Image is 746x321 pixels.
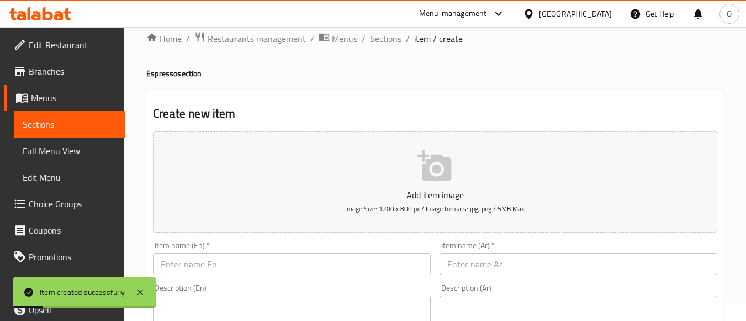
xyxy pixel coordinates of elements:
span: Promotions [29,250,116,264]
button: Add item imageImage Size: 1200 x 800 px / Image formats: jpg, png / 5MB Max. [153,131,717,233]
a: Branches [4,58,125,85]
li: / [406,32,410,45]
a: Sections [14,111,125,138]
input: Enter name Ar [440,253,717,275]
span: Image Size: 1200 x 800 px / Image formats: jpg, png / 5MB Max. [345,202,526,215]
h2: Create new item [153,106,717,122]
div: Item created successfully [40,286,125,298]
span: Branches [29,65,116,78]
span: Coupons [29,224,116,237]
a: Edit Menu [14,164,125,191]
a: Menus [319,31,357,46]
span: Edit Restaurant [29,38,116,51]
span: Restaurants management [208,32,306,45]
span: Sections [23,118,116,131]
span: Full Menu View [23,144,116,157]
a: Menus [4,85,125,111]
span: Edit Menu [23,171,116,184]
a: Home [146,32,182,45]
input: Enter name En [153,253,431,275]
span: item / create [414,32,463,45]
li: / [186,32,190,45]
a: Edit Restaurant [4,31,125,58]
a: Restaurants management [194,31,306,46]
span: Choice Groups [29,197,116,211]
h4: Espresso section [146,68,724,79]
div: [GEOGRAPHIC_DATA] [539,8,612,20]
span: Menus [332,32,357,45]
a: Sections [370,32,401,45]
li: / [362,32,366,45]
a: Promotions [4,244,125,270]
li: / [310,32,314,45]
a: Full Menu View [14,138,125,164]
div: Menu-management [419,7,487,20]
p: Add item image [170,188,700,202]
a: Menu disclaimer [4,270,125,297]
a: Coupons [4,217,125,244]
span: Menus [31,91,116,104]
span: Upsell [29,303,116,317]
a: Choice Groups [4,191,125,217]
span: O [727,8,732,20]
nav: breadcrumb [146,31,724,46]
